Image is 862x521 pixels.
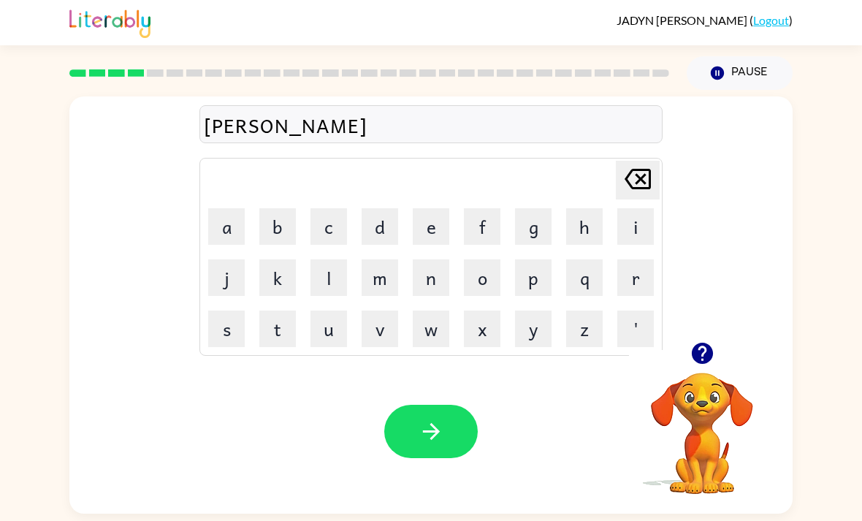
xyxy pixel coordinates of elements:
button: d [362,208,398,245]
div: [PERSON_NAME] [204,110,658,140]
button: v [362,311,398,347]
button: t [259,311,296,347]
button: l [310,259,347,296]
button: y [515,311,552,347]
button: c [310,208,347,245]
button: z [566,311,603,347]
button: ' [617,311,654,347]
button: p [515,259,552,296]
button: j [208,259,245,296]
button: q [566,259,603,296]
button: e [413,208,449,245]
button: o [464,259,500,296]
button: a [208,208,245,245]
button: i [617,208,654,245]
div: ( ) [617,13,793,27]
button: s [208,311,245,347]
video: Your browser must support playing .mp4 files to use Literably. Please try using another browser. [629,350,775,496]
button: g [515,208,552,245]
button: h [566,208,603,245]
button: Pause [687,56,793,90]
img: Literably [69,6,150,38]
button: b [259,208,296,245]
button: w [413,311,449,347]
a: Logout [753,13,789,27]
button: x [464,311,500,347]
button: n [413,259,449,296]
span: JADYN [PERSON_NAME] [617,13,750,27]
button: m [362,259,398,296]
button: k [259,259,296,296]
button: f [464,208,500,245]
button: r [617,259,654,296]
button: u [310,311,347,347]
